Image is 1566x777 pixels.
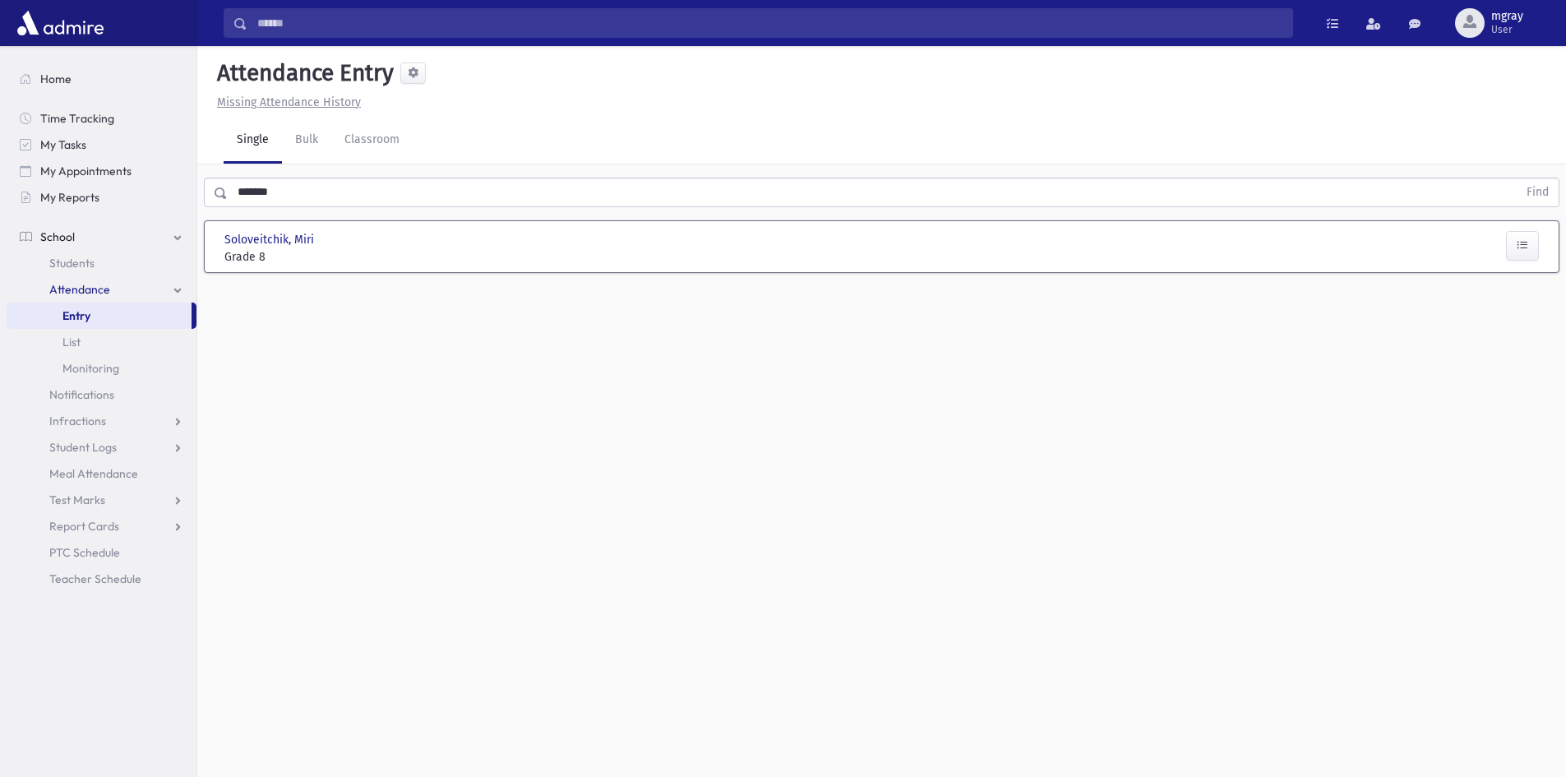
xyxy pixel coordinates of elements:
[40,190,99,205] span: My Reports
[210,59,394,87] h5: Attendance Entry
[1491,23,1523,36] span: User
[49,519,119,534] span: Report Cards
[49,282,110,297] span: Attendance
[49,256,95,271] span: Students
[224,118,282,164] a: Single
[49,466,138,481] span: Meal Attendance
[331,118,413,164] a: Classroom
[62,308,90,323] span: Entry
[40,137,86,152] span: My Tasks
[7,566,196,592] a: Teacher Schedule
[62,335,81,349] span: List
[62,361,119,376] span: Monitoring
[217,95,361,109] u: Missing Attendance History
[7,158,196,184] a: My Appointments
[7,513,196,539] a: Report Cards
[7,250,196,276] a: Students
[7,66,196,92] a: Home
[7,408,196,434] a: Infractions
[7,382,196,408] a: Notifications
[49,571,141,586] span: Teacher Schedule
[7,224,196,250] a: School
[7,276,196,303] a: Attendance
[247,8,1292,38] input: Search
[7,460,196,487] a: Meal Attendance
[49,493,105,507] span: Test Marks
[1517,178,1559,206] button: Find
[282,118,331,164] a: Bulk
[7,329,196,355] a: List
[49,387,114,402] span: Notifications
[7,303,192,329] a: Entry
[49,440,117,455] span: Student Logs
[1491,10,1523,23] span: mgray
[40,229,75,244] span: School
[224,248,430,266] span: Grade 8
[49,414,106,428] span: Infractions
[210,95,361,109] a: Missing Attendance History
[7,184,196,210] a: My Reports
[224,231,317,248] span: Soloveitchik, Miri
[7,105,196,132] a: Time Tracking
[40,72,72,86] span: Home
[49,545,120,560] span: PTC Schedule
[40,111,114,126] span: Time Tracking
[7,539,196,566] a: PTC Schedule
[13,7,108,39] img: AdmirePro
[7,132,196,158] a: My Tasks
[7,487,196,513] a: Test Marks
[40,164,132,178] span: My Appointments
[7,355,196,382] a: Monitoring
[7,434,196,460] a: Student Logs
